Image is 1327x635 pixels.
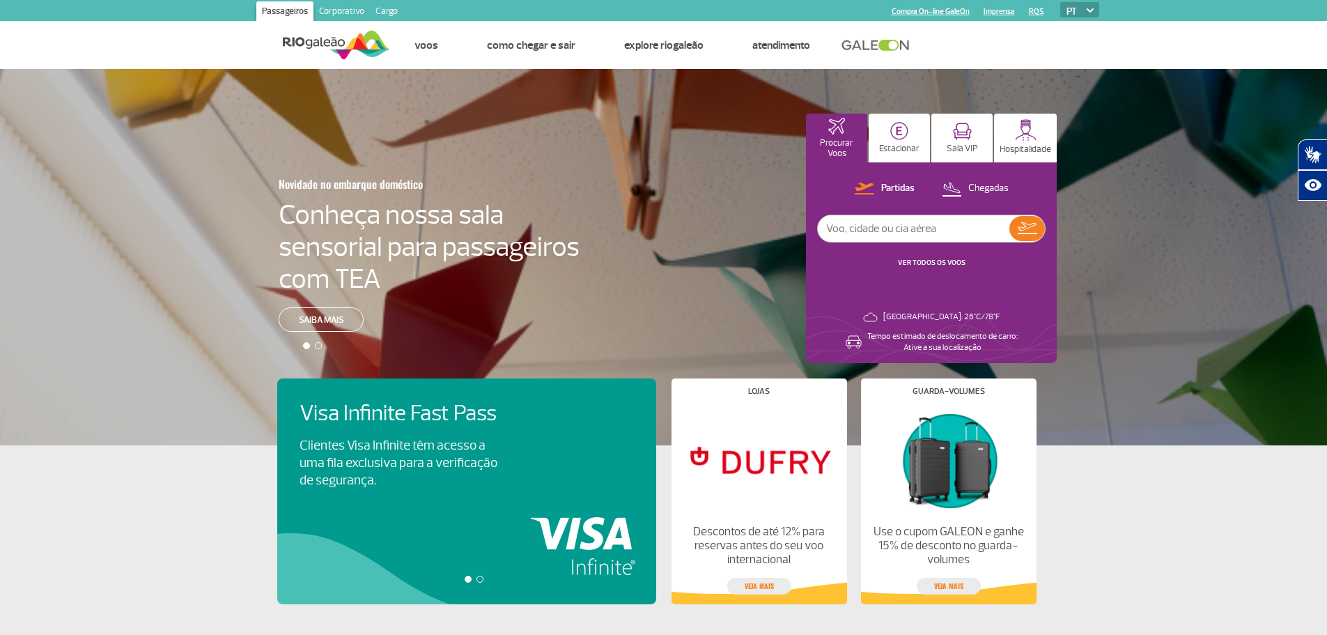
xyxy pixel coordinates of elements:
[300,437,497,489] p: Clientes Visa Infinite têm acesso a uma fila exclusiva para a verificação de segurança.
[890,122,908,140] img: carParkingHome.svg
[931,114,993,162] button: Sala VIP
[938,180,1013,198] button: Chegadas
[752,38,810,52] a: Atendimento
[994,114,1057,162] button: Hospitalidade
[748,388,770,395] h4: Lojas
[881,182,915,195] p: Partidas
[879,144,919,154] p: Estacionar
[279,199,580,295] h4: Conheça nossa sala sensorial para passageiros com TEA
[872,406,1024,514] img: Guarda-volumes
[1015,119,1037,141] img: hospitality.svg
[1298,170,1327,201] button: Abrir recursos assistivos.
[813,138,860,159] p: Procurar Voos
[313,1,370,24] a: Corporativo
[279,169,511,199] h3: Novidade no embarque doméstico
[414,38,438,52] a: Voos
[683,406,835,514] img: Lojas
[300,401,634,489] a: Visa Infinite Fast PassClientes Visa Infinite têm acesso a uma fila exclusiva para a verificação ...
[867,331,1018,353] p: Tempo estimado de deslocamento de carro: Ative a sua localização
[683,525,835,567] p: Descontos de até 12% para reservas antes do seu voo internacional
[892,7,970,16] a: Compra On-line GaleOn
[947,144,978,154] p: Sala VIP
[1029,7,1044,16] a: RQS
[1000,144,1051,155] p: Hospitalidade
[1298,139,1327,201] div: Plugin de acessibilidade da Hand Talk.
[883,312,1000,323] p: [GEOGRAPHIC_DATA]: 26°C/78°F
[727,578,791,595] a: veja mais
[869,114,930,162] button: Estacionar
[913,388,985,395] h4: Guarda-volumes
[256,1,313,24] a: Passageiros
[968,182,1009,195] p: Chegadas
[487,38,575,52] a: Como chegar e sair
[953,123,972,140] img: vipRoom.svg
[917,578,981,595] a: veja mais
[279,307,364,332] a: Saiba mais
[300,401,521,427] h4: Visa Infinite Fast Pass
[851,180,919,198] button: Partidas
[872,525,1024,567] p: Use o cupom GALEON e ganhe 15% de desconto no guarda-volumes
[818,215,1009,242] input: Voo, cidade ou cia aérea
[984,7,1015,16] a: Imprensa
[894,257,970,268] button: VER TODOS OS VOOS
[1298,139,1327,170] button: Abrir tradutor de língua de sinais.
[806,114,867,162] button: Procurar Voos
[898,258,965,267] a: VER TODOS OS VOOS
[370,1,403,24] a: Cargo
[624,38,704,52] a: Explore RIOgaleão
[828,118,845,135] img: airplaneHomeActive.svg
